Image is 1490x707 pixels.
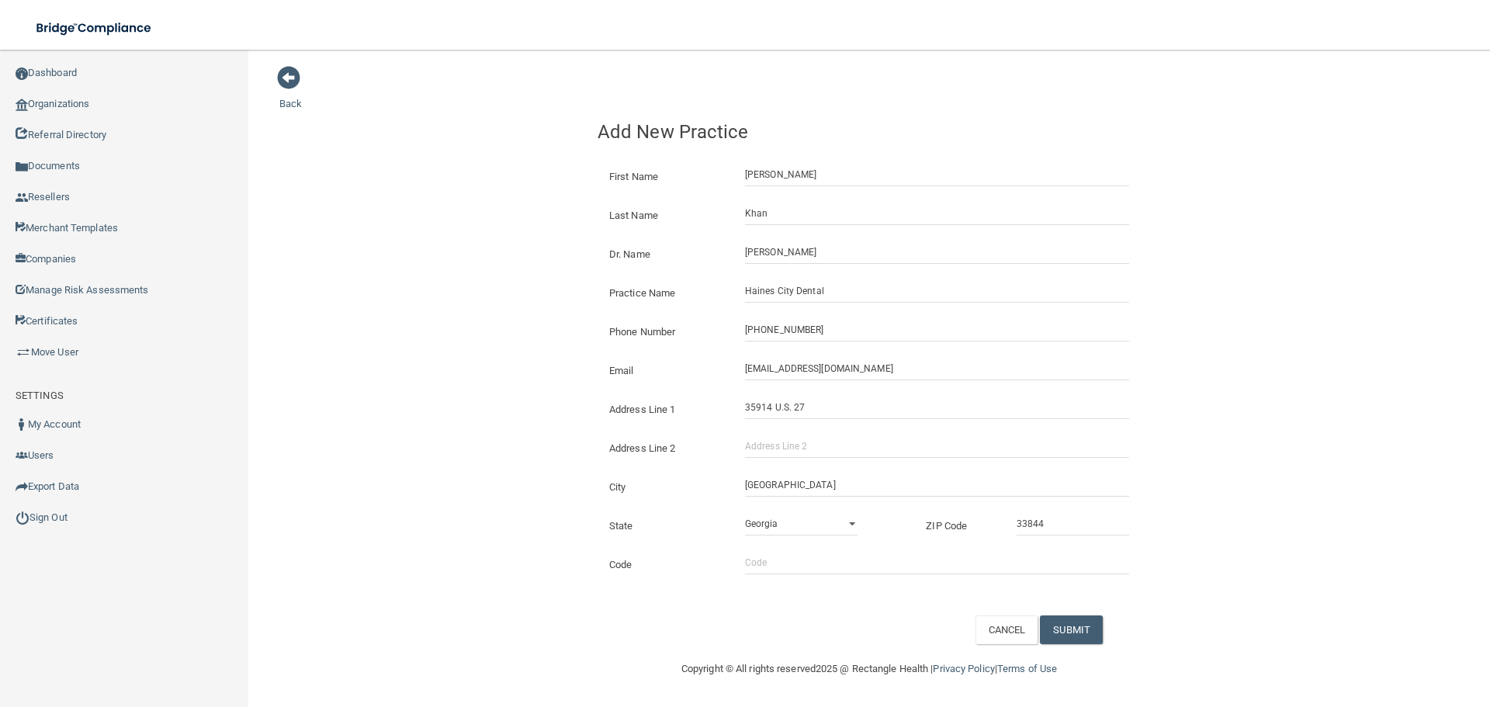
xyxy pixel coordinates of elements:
img: icon-users.e205127d.png [16,449,28,462]
label: Email [598,362,733,380]
input: Email [745,357,1129,380]
input: Address Line 1 [745,396,1129,419]
input: City [745,473,1129,497]
img: organization-icon.f8decf85.png [16,99,28,111]
label: Practice Name [598,284,733,303]
input: (___) ___-____ [745,318,1129,341]
label: Phone Number [598,323,733,341]
input: First Name [745,163,1129,186]
label: Code [598,556,733,574]
img: ic_reseller.de258add.png [16,192,28,204]
label: Address Line 2 [598,439,733,458]
button: CANCEL [975,615,1038,644]
iframe: Drift Widget Chat Controller [1221,597,1471,659]
a: Back [279,79,302,109]
input: Doctor Name [745,241,1129,264]
img: ic_dashboard_dark.d01f4a41.png [16,68,28,80]
img: bridge_compliance_login_screen.278c3ca4.svg [23,12,166,44]
label: State [598,517,733,535]
label: Address Line 1 [598,400,733,419]
a: Terms of Use [997,663,1057,674]
button: SUBMIT [1040,615,1103,644]
input: Last Name [745,202,1129,225]
label: Dr. Name [598,245,733,264]
input: Code [745,551,1129,574]
label: Last Name [598,206,733,225]
input: Address Line 2 [745,435,1129,458]
div: Copyright © All rights reserved 2025 @ Rectangle Health | | [586,644,1152,694]
img: ic_power_dark.7ecde6b1.png [16,511,29,525]
label: SETTINGS [16,386,64,405]
img: icon-documents.8dae5593.png [16,161,28,173]
img: icon-export.b9366987.png [16,480,28,493]
img: ic_user_dark.df1a06c3.png [16,418,28,431]
input: Practice Name [745,279,1129,303]
label: ZIP Code [914,517,1005,535]
label: City [598,478,733,497]
img: briefcase.64adab9b.png [16,345,31,360]
label: First Name [598,168,733,186]
input: _____ [1017,512,1129,535]
h4: Add New Practice [598,122,1141,142]
a: Privacy Policy [933,663,994,674]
